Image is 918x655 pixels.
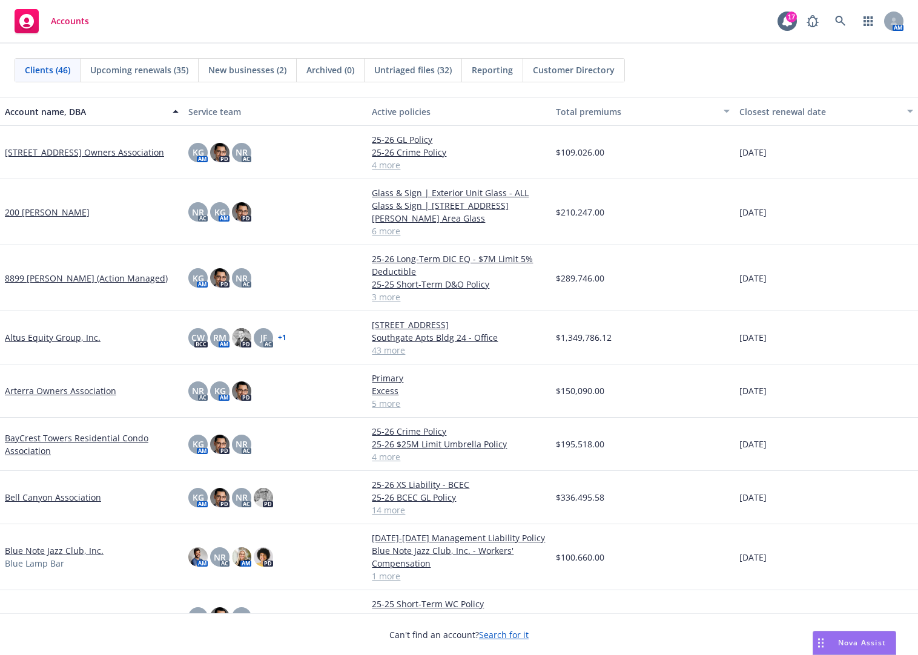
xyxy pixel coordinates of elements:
span: $336,495.58 [556,491,604,504]
a: 25-26 GL Policy [372,133,546,146]
span: [DATE] [739,206,767,219]
a: 6 more [372,225,546,237]
span: Archived (0) [306,64,354,76]
span: [DATE] [739,438,767,450]
span: $100,660.00 [556,551,604,564]
img: photo [232,547,251,567]
a: BayCrest Towers Residential Condo Association [5,432,179,457]
img: photo [232,328,251,347]
button: Total premiums [551,97,735,126]
a: Blue Note Jazz Club, Inc. - Workers' Compensation [372,544,546,570]
span: KG [214,206,226,219]
span: $195,518.00 [556,438,604,450]
span: $289,746.00 [556,272,604,285]
span: KG [193,146,204,159]
a: [STREET_ADDRESS] [372,318,546,331]
span: [DATE] [739,146,767,159]
a: [STREET_ADDRESS] Owners Association [5,146,164,159]
a: 25-26 $25M Limit Umbrella Policy [372,438,546,450]
span: $150,090.00 [556,384,604,397]
img: photo [254,547,273,567]
span: [DATE] [739,331,767,344]
div: 17 [786,12,797,22]
span: New businesses (2) [208,64,286,76]
a: Primary [372,372,546,384]
span: $1,349,786.12 [556,331,612,344]
button: Service team [183,97,367,126]
span: [DATE] [739,491,767,504]
a: 4 more [372,159,546,171]
a: Search [828,9,853,33]
span: NR [236,610,248,623]
img: photo [210,488,230,507]
span: NR [236,491,248,504]
a: 4 more [372,450,546,463]
span: KG [193,272,204,285]
span: Nova Assist [838,637,886,648]
a: [DATE]-[DATE] Management Liability Policy [372,532,546,544]
a: 25-25 Short-Term WC Policy [372,597,546,610]
span: CW [191,331,205,344]
a: Report a Bug [801,9,825,33]
img: photo [188,547,208,567]
span: Untriaged files (32) [374,64,452,76]
span: $109,026.00 [556,146,604,159]
div: Account name, DBA [5,105,165,118]
span: Reporting [472,64,513,76]
span: [DATE] [739,272,767,285]
span: Upcoming renewals (35) [90,64,188,76]
a: 25-26 BCEC GL Policy [372,491,546,504]
span: [DATE] [739,384,767,397]
img: photo [210,143,230,162]
div: Active policies [372,105,546,118]
span: [DATE] [739,610,767,623]
span: Clients (46) [25,64,70,76]
span: [DATE] [739,551,767,564]
a: Switch app [856,9,880,33]
img: photo [254,488,273,507]
a: Accounts [10,4,94,38]
span: NR [236,438,248,450]
a: Glass & Sign | [STREET_ADDRESS][PERSON_NAME] Area Glass [372,199,546,225]
a: Excess [372,384,546,397]
a: 8899 [PERSON_NAME] (Action Managed) [5,272,168,285]
span: NR [192,206,204,219]
a: Broadway Hollywood [5,610,89,623]
a: Altus Equity Group, Inc. [5,331,101,344]
span: Blue Lamp Bar [5,557,64,570]
div: Drag to move [813,631,828,654]
a: 3 more [372,291,546,303]
a: 25-26 XS Liability - BCEC [372,478,546,491]
span: $210,247.00 [556,206,604,219]
span: KG [214,384,226,397]
a: 14 more [372,504,546,516]
span: KG [193,610,204,623]
span: KG [193,438,204,450]
div: Service team [188,105,362,118]
a: Bell Canyon Association [5,491,101,504]
div: Total premiums [556,105,716,118]
span: $117,505.00 [556,610,604,623]
span: Can't find an account? [389,628,529,641]
span: NR [236,146,248,159]
span: Accounts [51,16,89,26]
a: + 1 [278,334,286,341]
a: 25-26 Crime Policy [372,146,546,159]
a: Glass & Sign | Exterior Unit Glass - ALL [372,186,546,199]
a: Southgate Apts Bldg 24 - Office [372,331,546,344]
span: NR [236,272,248,285]
span: NR [192,384,204,397]
button: Active policies [367,97,550,126]
span: NR [214,551,226,564]
a: 25-26 Long-Term DIC EQ - $7M Limit 5% Deductible [372,252,546,278]
a: 25-26 Crime Policy [372,425,546,438]
a: 5 more [372,397,546,410]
